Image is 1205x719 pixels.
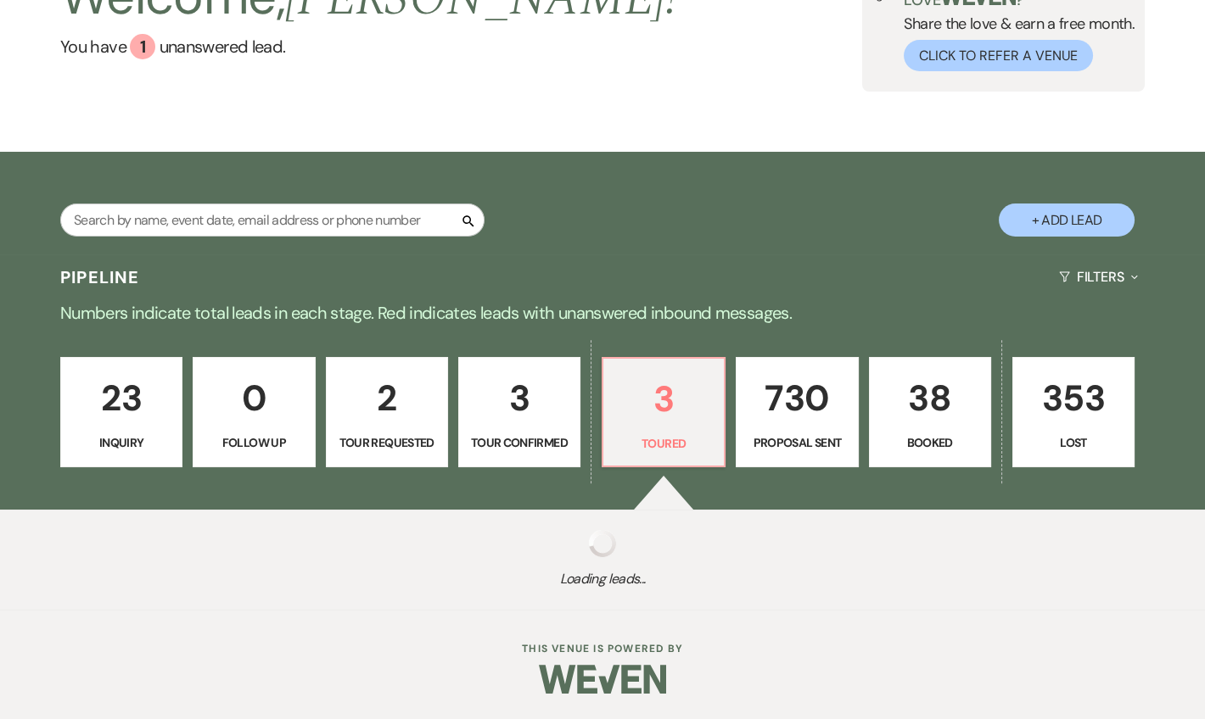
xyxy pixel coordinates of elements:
a: 3Toured [602,357,726,467]
p: 23 [71,370,171,426]
p: 3 [614,371,714,427]
a: You have 1 unanswered lead. [60,34,677,59]
p: 2 [337,370,437,426]
p: Tour Confirmed [469,433,569,452]
p: Follow Up [204,433,304,452]
img: loading spinner [589,530,616,557]
p: 38 [880,370,980,426]
p: 730 [747,370,847,426]
p: Toured [614,434,714,453]
h3: Pipeline [60,265,140,289]
a: 353Lost [1012,357,1135,467]
p: Inquiry [71,433,171,452]
a: 38Booked [869,357,991,467]
button: Click to Refer a Venue [904,40,1093,71]
p: Proposal Sent [747,433,847,452]
p: 353 [1023,370,1124,426]
a: 0Follow Up [193,357,315,467]
p: Lost [1023,433,1124,452]
img: Weven Logo [539,649,666,709]
p: 0 [204,370,304,426]
a: 730Proposal Sent [736,357,858,467]
p: Booked [880,433,980,452]
p: 3 [469,370,569,426]
a: 23Inquiry [60,357,182,467]
input: Search by name, event date, email address or phone number [60,203,485,237]
span: Loading leads... [60,569,1145,589]
div: 1 [130,34,155,59]
a: 3Tour Confirmed [458,357,580,467]
p: Tour Requested [337,433,437,452]
a: 2Tour Requested [326,357,448,467]
button: Filters [1052,254,1145,299]
button: + Add Lead [999,203,1135,237]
